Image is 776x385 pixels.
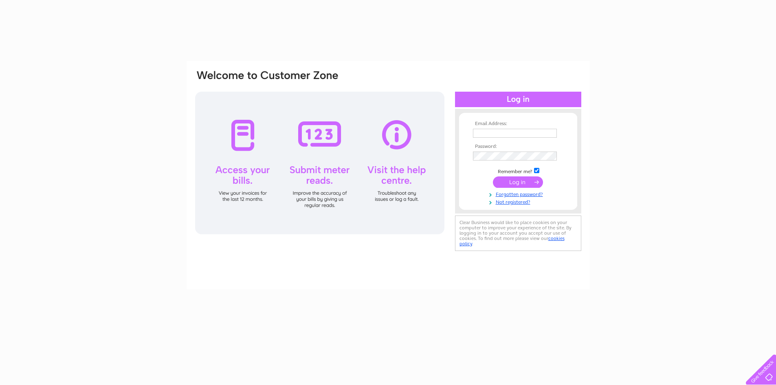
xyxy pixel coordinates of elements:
[471,121,565,127] th: Email Address:
[493,176,543,188] input: Submit
[459,235,565,246] a: cookies policy
[455,216,581,251] div: Clear Business would like to place cookies on your computer to improve your experience of the sit...
[473,198,565,205] a: Not registered?
[471,144,565,150] th: Password:
[471,167,565,175] td: Remember me?
[473,190,565,198] a: Forgotten password?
